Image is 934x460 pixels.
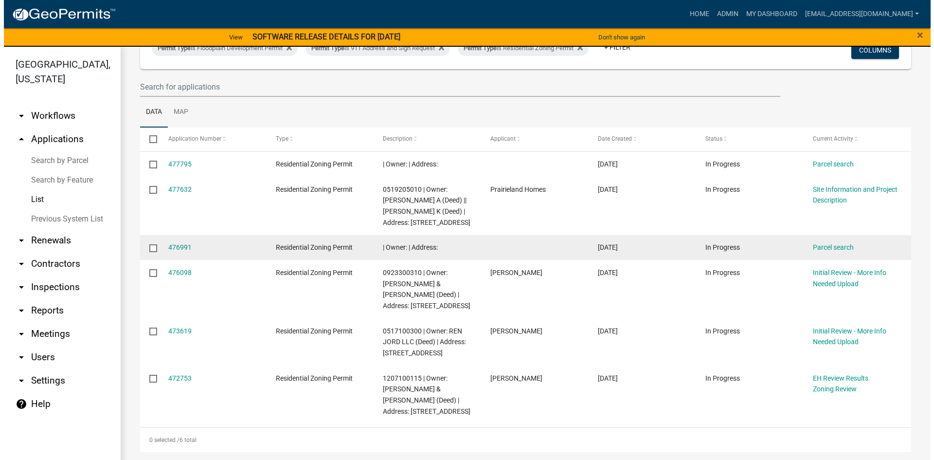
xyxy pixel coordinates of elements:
span: In Progress [701,243,736,251]
span: Residential Zoning Permit [272,185,349,193]
span: Description [379,135,409,142]
span: 09/02/2025 [594,374,614,382]
a: Data [136,97,164,128]
span: In Progress [701,160,736,168]
a: Home [682,5,709,23]
datatable-header-cell: Description [370,128,477,151]
div: 6 total [136,428,907,452]
i: arrow_drop_down [12,110,23,122]
span: Residential Zoning Permit [272,327,349,335]
span: In Progress [701,185,736,193]
a: Admin [709,5,738,23]
span: In Progress [701,269,736,276]
span: Prairieland Homes [486,185,542,193]
i: arrow_drop_down [12,305,23,316]
datatable-header-cell: Status [692,128,800,151]
span: Residential Zoning Permit [272,374,349,382]
i: arrow_drop_down [12,328,23,340]
span: Permit Type [154,44,187,52]
span: Current Activity [809,135,849,142]
span: 0517100300 | Owner: REN JORD LLC (Deed) | Address: 6700 510TH AVE [379,327,462,357]
i: arrow_drop_down [12,235,23,246]
span: Dennis [486,374,539,382]
strong: SOFTWARE RELEASE DETAILS FOR [DATE] [249,32,396,41]
i: help [12,398,23,410]
span: Permit Type [460,44,493,52]
i: arrow_drop_down [12,281,23,293]
span: Residential Zoning Permit [272,160,349,168]
span: In Progress [701,327,736,335]
span: 0519205010 | Owner: VISEK, CALLIE A (Deed) || GREEN, CYDNEY K (Deed) | Address: 5592 HARVEST RD [379,185,467,226]
i: arrow_drop_down [12,258,23,270]
div: is Residential Zoning Permit [454,40,585,56]
span: Type [272,135,285,142]
span: 09/11/2025 [594,243,614,251]
a: Parcel search [809,160,850,168]
div: is 911 Address and Sign Request [302,40,446,56]
button: Don't show again [591,29,645,45]
span: In Progress [701,374,736,382]
a: EH Review Results [809,374,864,382]
i: arrow_drop_down [12,375,23,386]
span: 0 selected / [145,437,176,443]
a: Initial Review - More Info Needed Upload [809,327,882,346]
span: Permit Type [307,44,341,52]
span: Date Created [594,135,628,142]
button: Close [913,29,919,41]
a: Map [164,97,190,128]
datatable-header-cell: Application Number [155,128,262,151]
a: 477795 [164,160,188,168]
a: My Dashboard [738,5,797,23]
div: is Floodplain Development Permit [148,40,294,56]
i: arrow_drop_up [12,133,23,145]
a: 473619 [164,327,188,335]
datatable-header-cell: Date Created [585,128,692,151]
span: 09/09/2025 [594,269,614,276]
span: Status [701,135,718,142]
input: Search for applications [136,77,776,97]
a: 476098 [164,269,188,276]
span: Application Number [164,135,217,142]
datatable-header-cell: Applicant [477,128,585,151]
a: Initial Review - More Info Needed Upload [809,269,882,288]
a: 476991 [164,243,188,251]
span: Nathan Hamersley [486,327,539,335]
a: Site Information and Project Description [809,185,894,204]
span: × [913,28,919,42]
a: 472753 [164,374,188,382]
span: | Owner: | Address: [379,243,434,251]
a: + Filter [593,38,634,56]
span: | Owner: | Address: [379,160,434,168]
span: Nick Schnack [486,269,539,276]
span: 09/04/2025 [594,327,614,335]
span: Residential Zoning Permit [272,243,349,251]
a: [EMAIL_ADDRESS][DOMAIN_NAME] [797,5,919,23]
a: Zoning Review [809,385,853,393]
span: 09/12/2025 [594,185,614,193]
a: 477632 [164,185,188,193]
button: Columns [847,41,895,59]
datatable-header-cell: Current Activity [800,128,907,151]
datatable-header-cell: Select [136,128,155,151]
a: View [221,29,243,45]
a: Parcel search [809,243,850,251]
span: Residential Zoning Permit [272,269,349,276]
i: arrow_drop_down [12,351,23,363]
span: 0923300310 | Owner: JENSEN, BLAKE Z & KIMBERLY I (Deed) | Address: 600 TIMBER CREEK DR [379,269,467,310]
span: Applicant [486,135,512,142]
datatable-header-cell: Type [262,128,370,151]
span: 1207100115 | Owner: VAUGHN, DENNIS & CHRIS (Deed) | Address: 68062 LINCOLN HIGHWAY [379,374,467,415]
span: 09/12/2025 [594,160,614,168]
